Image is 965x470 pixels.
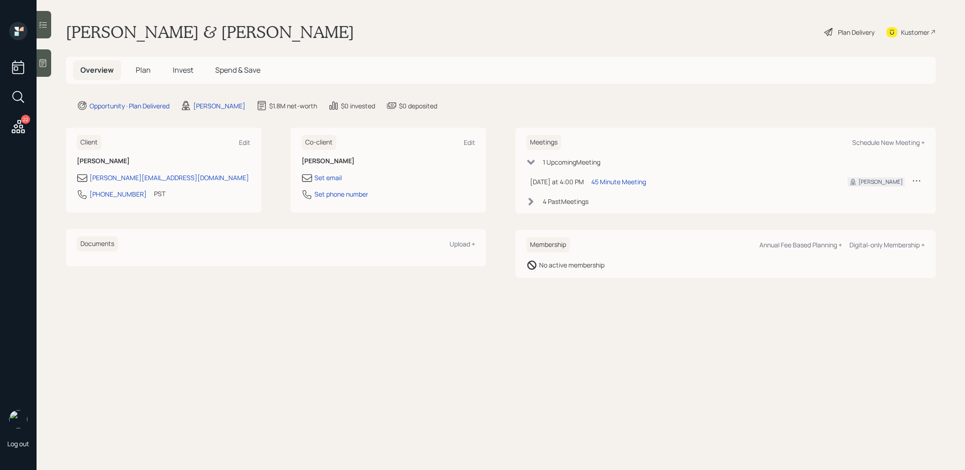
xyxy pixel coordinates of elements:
[80,65,114,75] span: Overview
[838,27,875,37] div: Plan Delivery
[90,101,170,111] div: Opportunity · Plan Delivered
[314,173,342,182] div: Set email
[90,189,147,199] div: [PHONE_NUMBER]
[901,27,929,37] div: Kustomer
[464,138,475,147] div: Edit
[302,157,475,165] h6: [PERSON_NAME]
[759,240,842,249] div: Annual Fee Based Planning +
[543,157,600,167] div: 1 Upcoming Meeting
[849,240,925,249] div: Digital-only Membership +
[136,65,151,75] span: Plan
[526,237,570,252] h6: Membership
[77,135,101,150] h6: Client
[539,260,604,270] div: No active membership
[77,157,250,165] h6: [PERSON_NAME]
[543,197,589,206] div: 4 Past Meeting s
[90,173,249,182] div: [PERSON_NAME][EMAIL_ADDRESS][DOMAIN_NAME]
[526,135,561,150] h6: Meetings
[9,410,27,428] img: treva-nostdahl-headshot.png
[66,22,354,42] h1: [PERSON_NAME] & [PERSON_NAME]
[269,101,317,111] div: $1.8M net-worth
[173,65,193,75] span: Invest
[215,65,260,75] span: Spend & Save
[302,135,336,150] h6: Co-client
[77,236,118,251] h6: Documents
[530,177,584,187] div: [DATE] at 4:00 PM
[859,178,903,186] div: [PERSON_NAME]
[154,189,165,198] div: PST
[193,101,245,111] div: [PERSON_NAME]
[239,138,250,147] div: Edit
[314,189,368,199] div: Set phone number
[591,177,646,187] div: 45 Minute Meeting
[852,138,925,147] div: Schedule New Meeting +
[7,439,29,448] div: Log out
[341,101,375,111] div: $0 invested
[21,115,30,124] div: 22
[399,101,437,111] div: $0 deposited
[450,240,475,248] div: Upload +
